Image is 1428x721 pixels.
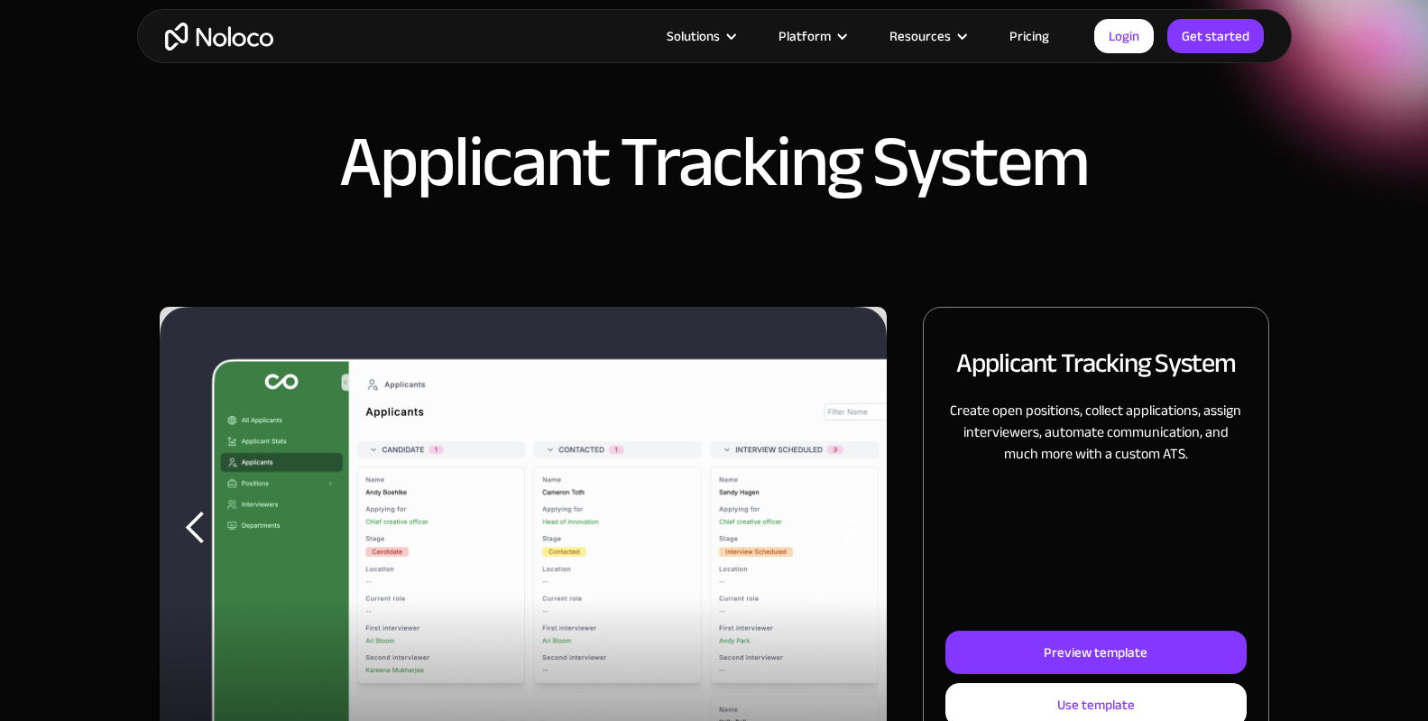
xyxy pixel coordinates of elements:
h1: Applicant Tracking System [339,126,1088,199]
div: Solutions [667,24,720,48]
h2: Applicant Tracking System [956,344,1237,382]
a: home [165,23,273,51]
a: Login [1094,19,1154,53]
div: Platform [756,24,867,48]
a: Pricing [987,24,1072,48]
a: Preview template [945,631,1246,674]
div: Platform [778,24,831,48]
a: Get started [1167,19,1264,53]
div: Use template [1057,693,1135,716]
div: Resources [867,24,987,48]
div: Preview template [1044,641,1147,664]
div: Resources [889,24,951,48]
div: Solutions [644,24,756,48]
p: Create open positions, collect applications, assign interviewers, automate communication, and muc... [945,400,1246,465]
